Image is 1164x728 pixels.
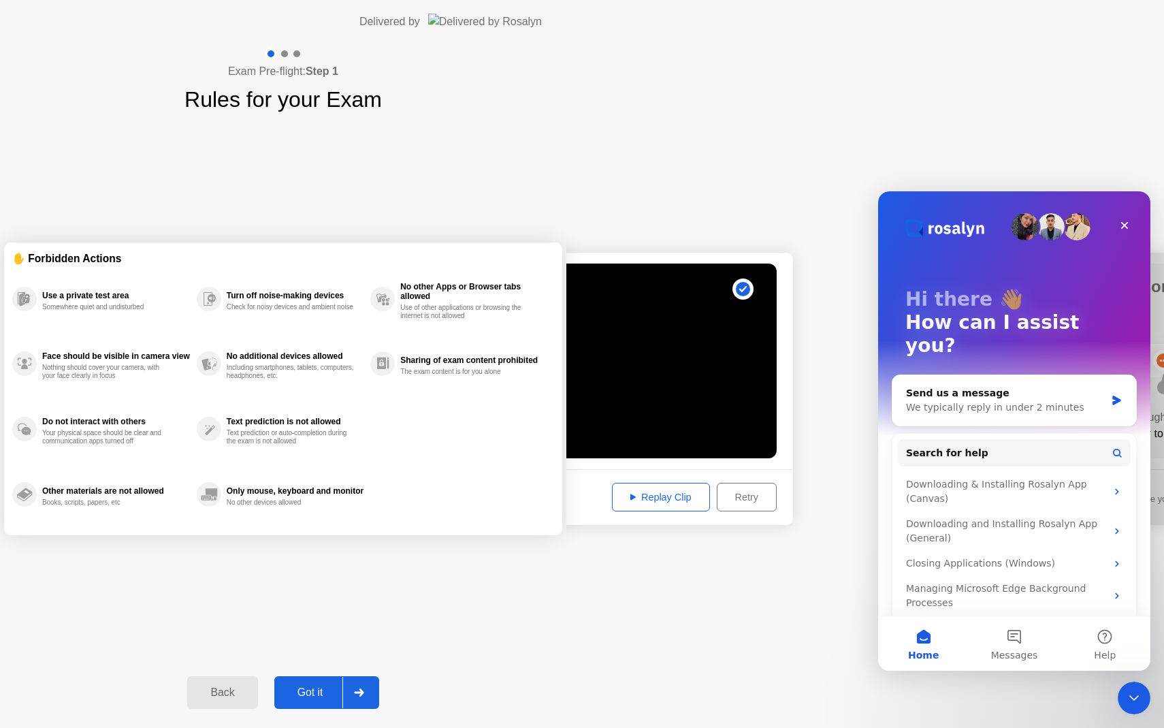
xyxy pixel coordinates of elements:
[187,676,257,709] button: Back
[722,492,772,503] div: Retry
[184,83,382,116] h1: Rules for your Exam
[617,492,705,503] div: Replay Clip
[228,63,338,80] h4: Exam Pre-flight:
[274,676,379,709] button: Got it
[359,14,420,30] div: Delivered by
[191,686,253,699] div: Back
[428,14,542,29] img: Delivered by Rosalyn
[306,65,338,77] b: Step 1
[278,686,342,699] div: Got it
[717,483,777,511] button: Retry
[42,303,171,311] div: Somewhere quiet and undisturbed
[227,291,363,300] div: Turn off noise-making devices
[227,429,355,445] div: Text prediction or auto-completion during the exam is not allowed
[42,486,190,496] div: Other materials are not allowed
[227,417,363,426] div: Text prediction is not allowed
[878,191,1150,671] iframe: Intercom live chat
[42,429,171,445] div: Your physical space should be clear and communication apps turned off
[42,364,171,380] div: Nothing should cover your camera, with your face clearly in focus
[227,486,363,496] div: Only mouse, keyboard and monitor
[400,304,529,320] div: Use of other applications or browsing the internet is not allowed
[1118,682,1150,714] iframe: Intercom live chat
[42,351,190,361] div: Face should be visible in camera view
[42,291,190,300] div: Use a private test area
[400,355,547,365] div: Sharing of exam content prohibited
[612,483,710,511] button: Replay Clip
[42,498,171,507] div: Books, scripts, papers, etc
[400,368,529,376] div: The exam content is for you alone
[42,417,190,426] div: Do not interact with others
[227,303,355,311] div: Check for noisy devices and ambient noise
[12,251,554,266] div: ✋ Forbidden Actions
[227,498,355,507] div: No other devices allowed
[400,282,547,301] div: No other Apps or Browser tabs allowed
[227,351,363,361] div: No additional devices allowed
[227,364,355,380] div: Including smartphones, tablets, computers, headphones, etc.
